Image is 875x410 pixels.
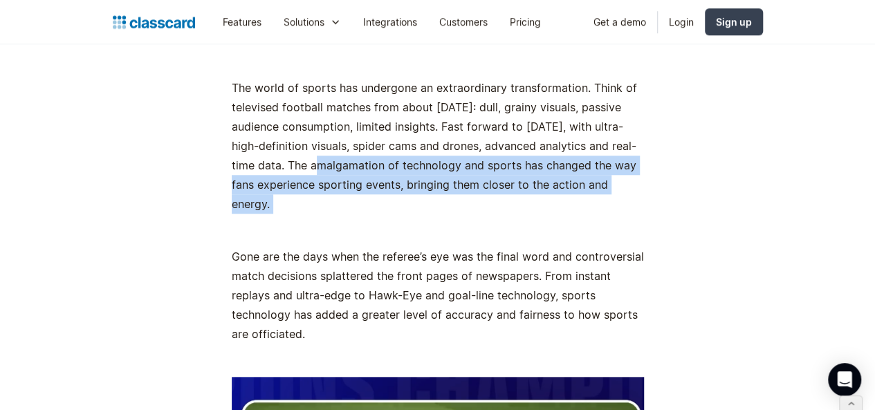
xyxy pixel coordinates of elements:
a: Features [212,6,273,37]
p: ‍ [232,221,644,240]
a: Pricing [499,6,552,37]
p: ‍ [232,351,644,370]
p: Gone are the days when the referee’s eye was the final word and controversial match decisions spl... [232,247,644,344]
a: Customers [428,6,499,37]
div: Solutions [284,15,324,29]
a: Login [658,6,705,37]
div: Solutions [273,6,352,37]
a: Sign up [705,8,763,35]
div: Open Intercom Messenger [828,363,861,396]
a: Get a demo [582,6,657,37]
a: Integrations [352,6,428,37]
div: Sign up [716,15,752,29]
a: home [113,12,195,32]
p: The world of sports has undergone an extraordinary transformation. Think of televised football ma... [232,78,644,214]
